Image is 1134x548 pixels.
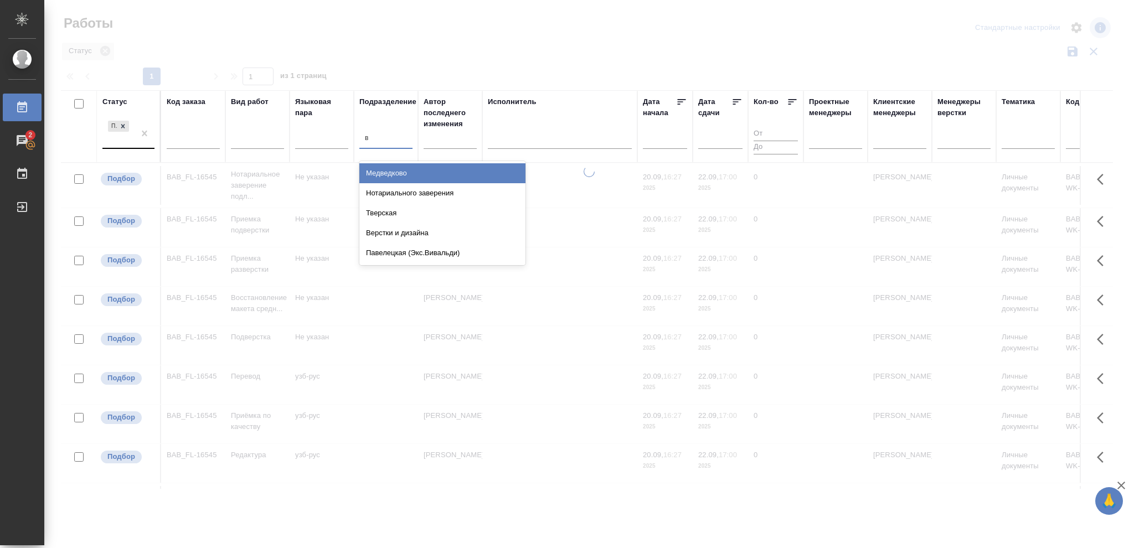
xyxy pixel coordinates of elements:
[100,410,154,425] div: Можно подбирать исполнителей
[100,371,154,386] div: Можно подбирать исполнителей
[107,173,135,184] p: Подбор
[1090,486,1117,513] button: Здесь прячутся важные кнопки
[100,172,154,187] div: Можно подбирать исполнителей
[754,141,798,154] input: До
[1090,166,1117,193] button: Здесь прячутся важные кнопки
[100,332,154,347] div: Можно подбирать исполнителей
[1090,405,1117,431] button: Здесь прячутся важные кнопки
[937,96,991,118] div: Менеджеры верстки
[22,130,39,141] span: 2
[1090,365,1117,392] button: Здесь прячутся важные кнопки
[100,449,154,464] div: Можно подбирать исполнителей
[488,96,537,107] div: Исполнитель
[698,96,731,118] div: Дата сдачи
[107,120,130,133] div: Подбор
[424,96,477,130] div: Автор последнего изменения
[359,163,525,183] div: Медведково
[107,215,135,226] p: Подбор
[1002,96,1035,107] div: Тематика
[3,127,42,154] a: 2
[107,294,135,305] p: Подбор
[108,121,117,132] div: Подбор
[809,96,862,118] div: Проектные менеджеры
[1090,444,1117,471] button: Здесь прячутся важные кнопки
[102,96,127,107] div: Статус
[754,96,779,107] div: Кол-во
[167,96,205,107] div: Код заказа
[107,333,135,344] p: Подбор
[231,96,269,107] div: Вид работ
[873,96,926,118] div: Клиентские менеджеры
[107,255,135,266] p: Подбор
[1100,489,1118,513] span: 🙏
[1090,326,1117,353] button: Здесь прячутся важные кнопки
[359,223,525,243] div: Верстки и дизайна
[359,183,525,203] div: Нотариального заверения
[295,96,348,118] div: Языковая пара
[359,96,416,107] div: Подразделение
[1095,487,1123,515] button: 🙏
[107,451,135,462] p: Подбор
[754,127,798,141] input: От
[1090,208,1117,235] button: Здесь прячутся важные кнопки
[359,243,525,263] div: Павелецкая (Экс.Вивальди)
[359,203,525,223] div: Тверская
[1090,247,1117,274] button: Здесь прячутся важные кнопки
[107,373,135,384] p: Подбор
[107,412,135,423] p: Подбор
[100,214,154,229] div: Можно подбирать исполнителей
[1090,287,1117,313] button: Здесь прячутся важные кнопки
[100,253,154,268] div: Можно подбирать исполнителей
[643,96,676,118] div: Дата начала
[1066,96,1109,107] div: Код работы
[100,292,154,307] div: Можно подбирать исполнителей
